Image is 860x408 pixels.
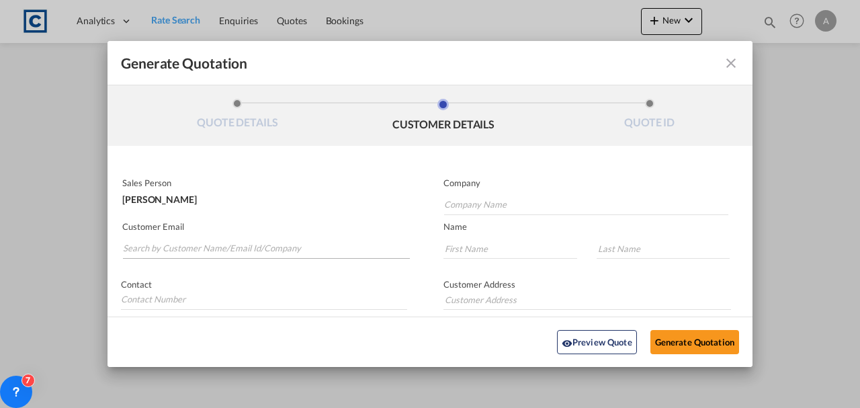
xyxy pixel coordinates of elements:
[122,188,406,204] div: [PERSON_NAME]
[107,41,752,368] md-dialog: Generate QuotationQUOTE ...
[121,54,247,72] span: Generate Quotation
[444,195,728,215] input: Company Name
[723,55,739,71] md-icon: icon-close fg-AAA8AD cursor m-0
[341,99,547,135] li: CUSTOMER DETAILS
[121,290,407,310] input: Contact Number
[562,337,572,348] md-icon: icon-eye
[10,337,57,388] iframe: Chat
[650,330,739,354] button: Generate Quotation
[443,279,515,290] span: Customer Address
[123,239,410,259] input: Search by Customer Name/Email Id/Company
[443,290,731,310] input: Customer Address
[597,239,730,259] input: Last Name
[121,279,407,290] p: Contact
[122,221,410,232] p: Customer Email
[546,99,752,135] li: QUOTE ID
[557,330,637,354] button: icon-eyePreview Quote
[443,239,577,259] input: First Name
[443,221,752,232] p: Name
[122,177,406,188] p: Sales Person
[443,177,728,188] p: Company
[134,99,341,135] li: QUOTE DETAILS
